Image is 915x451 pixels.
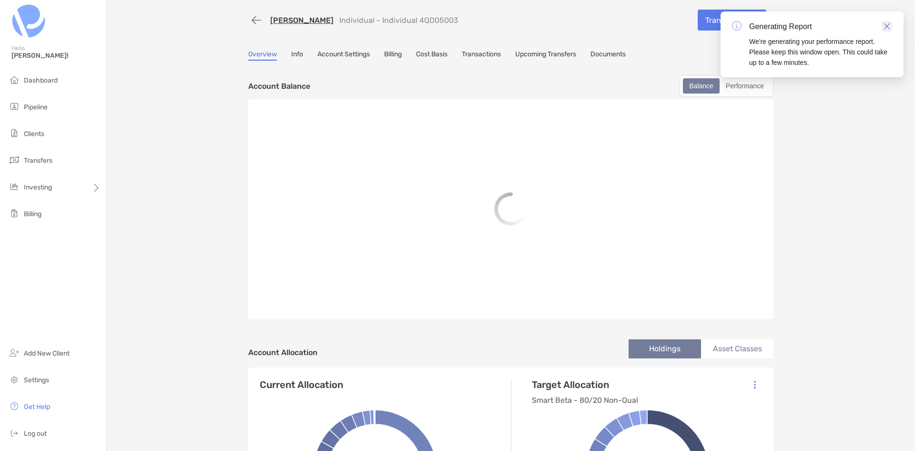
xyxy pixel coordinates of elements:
h4: Current Allocation [260,379,343,390]
span: Clients [24,130,44,138]
a: [PERSON_NAME] [270,16,334,25]
span: Billing [24,210,41,218]
div: Generating Report [749,21,892,32]
li: Asset Classes [701,339,773,358]
img: logout icon [9,427,20,439]
img: icon notification [732,21,742,31]
a: Transactions [462,50,501,61]
a: Billing [384,50,402,61]
a: Overview [248,50,277,61]
span: [PERSON_NAME]! [11,52,101,60]
span: Pipeline [24,103,48,111]
span: Log out [24,430,47,438]
span: Get Help [24,403,50,411]
a: Documents [590,50,626,61]
div: segmented control [680,75,773,97]
img: clients icon [9,127,20,139]
span: Settings [24,376,49,384]
p: Smart Beta - 80/20 Non-Qual [532,394,638,406]
div: We're generating your performance report. Please keep this window open. This could take up to a f... [749,36,892,68]
p: Individual - Individual 4QD05003 [339,16,458,25]
span: Dashboard [24,76,58,84]
img: Icon List Menu [754,380,756,389]
img: investing icon [9,181,20,192]
a: Info [291,50,303,61]
span: Investing [24,183,52,191]
img: icon close [884,23,890,30]
p: Account Balance [248,80,310,92]
h4: Target Allocation [532,379,638,390]
span: Transfers [24,157,52,165]
a: Transfer Funds [698,10,766,31]
img: pipeline icon [9,101,20,112]
li: Holdings [629,339,701,358]
img: dashboard icon [9,74,20,85]
span: Add New Client [24,349,70,357]
h4: Account Allocation [248,348,317,357]
div: Performance [721,79,769,93]
img: settings icon [9,374,20,385]
img: transfers icon [9,154,20,166]
a: Cost Basis [416,50,447,61]
img: get-help icon [9,400,20,412]
img: add_new_client icon [9,347,20,358]
img: billing icon [9,208,20,219]
div: Balance [684,79,719,93]
a: Account Settings [317,50,370,61]
a: Close [882,21,892,31]
a: Upcoming Transfers [515,50,576,61]
img: Zoe Logo [11,4,46,38]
